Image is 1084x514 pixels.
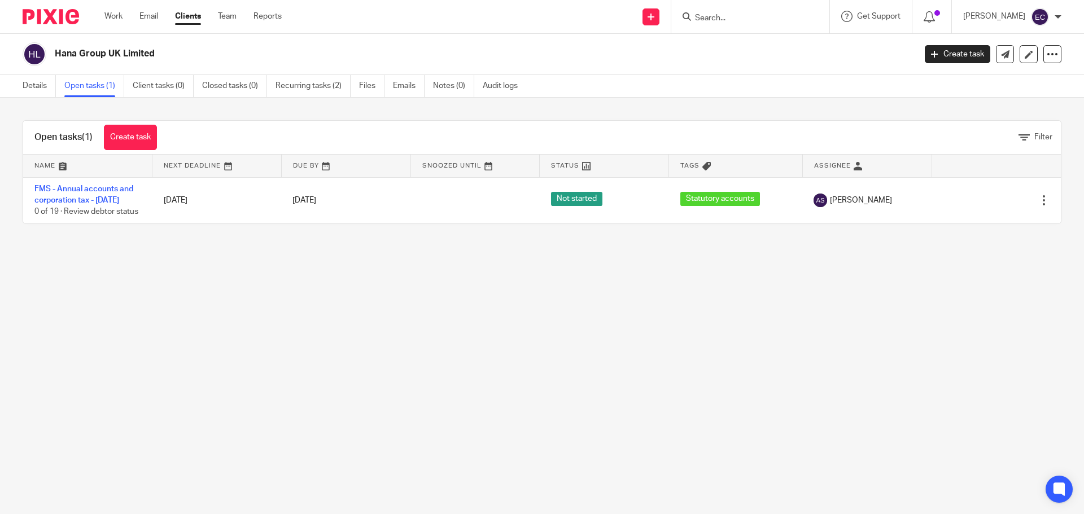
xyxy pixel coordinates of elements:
[830,195,892,206] span: [PERSON_NAME]
[1034,133,1052,141] span: Filter
[82,133,93,142] span: (1)
[680,192,760,206] span: Statutory accounts
[104,11,123,22] a: Work
[925,45,990,63] a: Create task
[359,75,384,97] a: Files
[34,208,138,216] span: 0 of 19 · Review debtor status
[276,75,351,97] a: Recurring tasks (2)
[551,192,602,206] span: Not started
[202,75,267,97] a: Closed tasks (0)
[253,11,282,22] a: Reports
[483,75,526,97] a: Audit logs
[34,131,93,143] h1: Open tasks
[814,194,827,207] img: svg%3E
[23,9,79,24] img: Pixie
[857,12,901,20] span: Get Support
[55,48,737,60] h2: Hana Group UK Limited
[433,75,474,97] a: Notes (0)
[23,42,46,66] img: svg%3E
[152,177,282,223] td: [DATE]
[551,162,579,169] span: Status
[1031,8,1049,26] img: svg%3E
[34,185,133,204] a: FMS - Annual accounts and corporation tax - [DATE]
[64,75,124,97] a: Open tasks (1)
[104,125,157,150] a: Create task
[422,162,482,169] span: Snoozed Until
[694,14,795,24] input: Search
[292,196,316,204] span: [DATE]
[139,11,158,22] a: Email
[963,11,1025,22] p: [PERSON_NAME]
[680,162,700,169] span: Tags
[393,75,425,97] a: Emails
[175,11,201,22] a: Clients
[133,75,194,97] a: Client tasks (0)
[218,11,237,22] a: Team
[23,75,56,97] a: Details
